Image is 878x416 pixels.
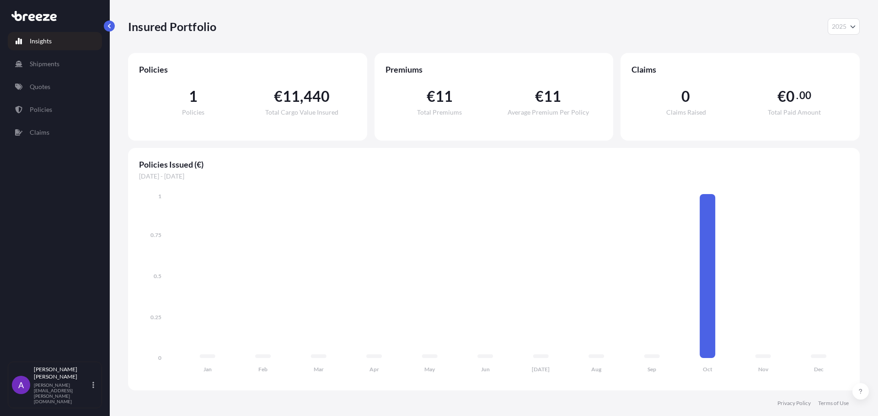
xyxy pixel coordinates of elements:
tspan: Oct [703,366,712,373]
span: Total Premiums [417,109,462,116]
tspan: Jun [481,366,490,373]
tspan: [DATE] [532,366,550,373]
span: Policies Issued (€) [139,159,849,170]
p: Quotes [30,82,50,91]
tspan: May [424,366,435,373]
span: Total Paid Amount [768,109,821,116]
tspan: 0.75 [150,232,161,238]
span: € [777,89,786,104]
tspan: Aug [591,366,602,373]
a: Quotes [8,78,102,96]
span: . [796,92,798,99]
span: [DATE] - [DATE] [139,172,849,181]
tspan: Nov [758,366,769,373]
tspan: Feb [258,366,268,373]
span: 0 [786,89,795,104]
span: , [300,89,303,104]
p: Shipments [30,59,59,68]
tspan: Mar [314,366,324,373]
span: € [274,89,283,104]
span: 0 [681,89,690,104]
tspan: 0 [158,354,161,361]
p: Insured Portfolio [128,19,216,34]
span: Policies [139,64,356,75]
span: € [427,89,435,104]
span: 11 [435,89,453,104]
tspan: Apr [369,366,379,373]
span: 440 [304,89,330,104]
p: Insights [30,37,52,46]
p: Policies [30,105,52,114]
tspan: 1 [158,193,161,200]
a: Claims [8,123,102,142]
span: 2025 [832,22,846,31]
tspan: Sep [648,366,656,373]
span: 1 [189,89,198,104]
tspan: Dec [814,366,824,373]
a: Terms of Use [818,400,849,407]
span: 11 [544,89,561,104]
span: 00 [799,92,811,99]
span: A [18,380,24,390]
span: Total Cargo Value Insured [265,109,338,116]
a: Policies [8,100,102,119]
span: Policies [182,109,204,116]
tspan: 0.5 [154,273,161,279]
a: Shipments [8,55,102,73]
button: Year Selector [828,18,860,35]
span: 11 [283,89,300,104]
tspan: Jan [203,366,212,373]
span: Premiums [385,64,603,75]
p: [PERSON_NAME][EMAIL_ADDRESS][PERSON_NAME][DOMAIN_NAME] [34,382,91,404]
p: [PERSON_NAME] [PERSON_NAME] [34,366,91,380]
span: Claims [632,64,849,75]
a: Insights [8,32,102,50]
span: Claims Raised [666,109,706,116]
p: Claims [30,128,49,137]
a: Privacy Policy [777,400,811,407]
span: Average Premium Per Policy [508,109,589,116]
tspan: 0.25 [150,314,161,321]
span: € [535,89,544,104]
